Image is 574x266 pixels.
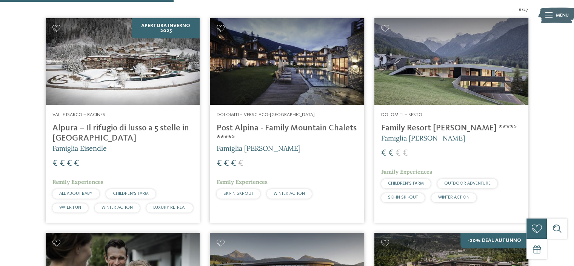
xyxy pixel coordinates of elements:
span: CHILDREN’S FARM [388,181,424,186]
span: € [217,159,222,168]
img: Cercate un hotel per famiglie? Qui troverete solo i migliori! [46,18,200,105]
span: Dolomiti – Sesto [381,112,422,117]
span: € [67,159,72,168]
img: Post Alpina - Family Mountain Chalets ****ˢ [210,18,364,105]
span: SKI-IN SKI-OUT [223,191,253,196]
span: CHILDREN’S FARM [113,191,149,196]
span: € [388,149,394,158]
a: Cercate un hotel per famiglie? Qui troverete solo i migliori! Dolomiti – Sesto Family Resort [PER... [374,18,528,223]
span: OUTDOOR ADVENTURE [444,181,491,186]
span: Family Experiences [217,179,268,185]
span: Family Experiences [52,179,103,185]
span: / [522,6,523,13]
span: € [52,159,58,168]
span: € [231,159,236,168]
h4: Post Alpina - Family Mountain Chalets ****ˢ [217,123,357,144]
span: SKI-IN SKI-OUT [388,195,418,200]
img: Family Resort Rainer ****ˢ [374,18,528,105]
span: WATER FUN [59,205,81,210]
span: WINTER ACTION [274,191,305,196]
span: Famiglia [PERSON_NAME] [381,134,465,142]
span: Dolomiti – Versciaco-[GEOGRAPHIC_DATA] [217,112,315,117]
a: Cercate un hotel per famiglie? Qui troverete solo i migliori! Dolomiti – Versciaco-[GEOGRAPHIC_DA... [210,18,364,223]
span: WINTER ACTION [438,195,469,200]
h4: Alpura – Il rifugio di lusso a 5 stelle in [GEOGRAPHIC_DATA] [52,123,193,144]
span: Famiglia [PERSON_NAME] [217,144,300,153]
h4: Family Resort [PERSON_NAME] ****ˢ [381,123,522,133]
span: 6 [519,6,522,13]
span: Famiglia Eisendle [52,144,107,153]
span: Family Experiences [381,168,432,175]
span: € [224,159,229,168]
span: WINTER ACTION [102,205,133,210]
span: € [381,149,386,158]
span: ALL ABOUT BABY [59,191,92,196]
span: Valle Isarco – Racines [52,112,105,117]
span: LUXURY RETREAT [153,205,186,210]
span: € [395,149,401,158]
span: € [403,149,408,158]
span: € [74,159,79,168]
span: € [60,159,65,168]
span: 27 [523,6,528,13]
span: € [238,159,243,168]
a: Cercate un hotel per famiglie? Qui troverete solo i migliori! Apertura inverno 2025 Valle Isarco ... [46,18,200,223]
